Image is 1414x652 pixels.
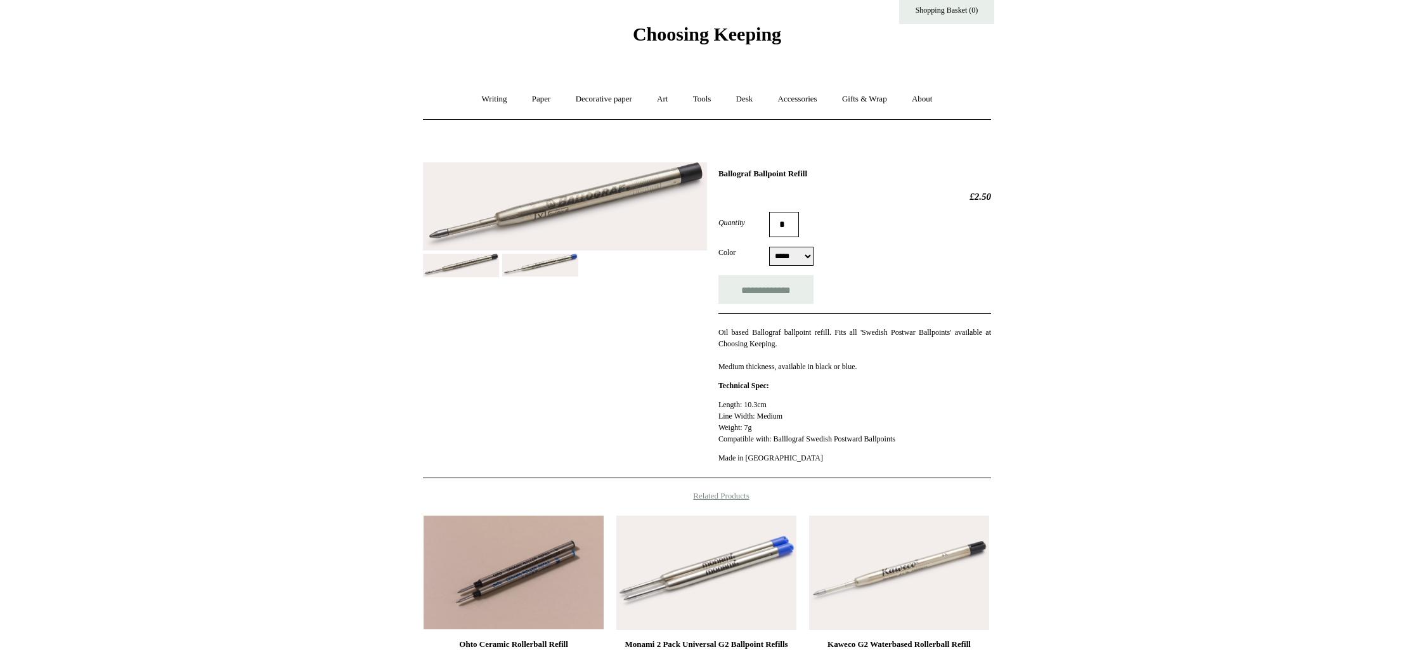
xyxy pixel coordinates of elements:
div: Kaweco G2 Waterbased Rollerball Refill [812,637,986,652]
h2: £2.50 [718,191,991,202]
p: Oil based Ballograf ballpoint refill. Fits all 'Swedish Postwar Ballpoints' available at Choosing... [718,327,991,372]
img: Ballograf Ballpoint Refill [502,254,578,277]
label: Quantity [718,217,769,228]
label: Color [718,247,769,258]
a: Kaweco G2 Waterbased Rollerball Refill Kaweco G2 Waterbased Rollerball Refill [809,516,989,630]
a: Paper [521,82,562,116]
p: Length: 10.3cm Line Width: Medium Weight: 7g Compatible with: Balllograf Swedish Postward Ballpoints [718,399,991,445]
div: Ohto Ceramic Rollerball Refill [427,637,600,652]
a: About [900,82,944,116]
span: Choosing Keeping [633,23,781,44]
strong: Technical Spec: [718,381,769,390]
div: Monami 2 Pack Universal G2 Ballpoint Refills [619,637,793,652]
p: Made in [GEOGRAPHIC_DATA] [718,452,991,464]
img: Monami 2 Pack Universal G2 Ballpoint Refills [616,516,796,630]
h4: Related Products [390,491,1024,501]
a: Gifts & Wrap [831,82,898,116]
a: Desk [725,82,765,116]
a: Tools [682,82,723,116]
img: Ballograf Ballpoint Refill [423,162,707,251]
a: Writing [470,82,519,116]
img: Kaweco G2 Waterbased Rollerball Refill [809,516,989,630]
a: Accessories [767,82,829,116]
a: Art [645,82,679,116]
a: Ohto Ceramic Rollerball Refill Ohto Ceramic Rollerball Refill [424,516,604,630]
a: Choosing Keeping [633,34,781,42]
img: Ballograf Ballpoint Refill [423,254,499,277]
h1: Ballograf Ballpoint Refill [718,169,991,179]
img: Ohto Ceramic Rollerball Refill [424,516,604,630]
a: Monami 2 Pack Universal G2 Ballpoint Refills Monami 2 Pack Universal G2 Ballpoint Refills [616,516,796,630]
a: Decorative paper [564,82,644,116]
